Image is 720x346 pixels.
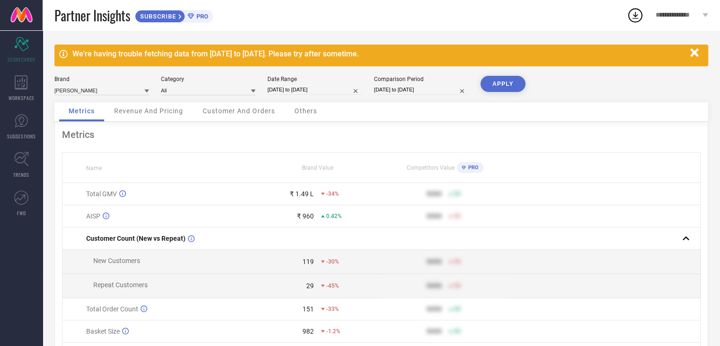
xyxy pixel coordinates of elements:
div: ₹ 960 [297,212,314,220]
span: Total Order Count [86,305,138,313]
div: 9999 [427,305,442,313]
div: 119 [302,258,314,265]
div: Comparison Period [374,76,469,82]
span: WORKSPACE [9,94,35,101]
span: -33% [326,306,339,312]
span: 50 [454,328,461,335]
span: 0.42% [326,213,342,219]
span: SUGGESTIONS [7,133,36,140]
span: -34% [326,191,339,197]
div: Metrics [62,129,701,140]
span: Customer And Orders [203,107,275,115]
span: PRO [194,13,208,20]
span: Partner Insights [54,6,130,25]
div: 9999 [427,282,442,290]
div: 29 [306,282,314,290]
span: Revenue And Pricing [114,107,183,115]
div: 9999 [427,212,442,220]
span: FWD [17,209,26,217]
div: We're having trouble fetching data from [DATE] to [DATE]. Please try after sometime. [72,49,685,58]
div: Brand [54,76,149,82]
div: ₹ 1.49 L [290,190,314,198]
span: 50 [454,191,461,197]
a: SUBSCRIBEPRO [135,8,213,23]
span: PRO [466,164,479,171]
span: Name [86,165,102,172]
input: Select comparison period [374,85,469,95]
span: Customer Count (New vs Repeat) [86,235,186,242]
span: 50 [454,258,461,265]
span: -30% [326,258,339,265]
span: Repeat Customers [93,281,148,289]
div: 9999 [427,328,442,335]
span: Metrics [69,107,95,115]
button: APPLY [480,76,525,92]
span: SUBSCRIBE [135,13,178,20]
span: 50 [454,306,461,312]
span: AISP [86,212,100,220]
div: Category [161,76,256,82]
div: Open download list [627,7,644,24]
span: Others [294,107,317,115]
span: 50 [454,213,461,219]
span: Basket Size [86,328,120,335]
input: Select date range [267,85,362,95]
div: 982 [302,328,314,335]
span: Brand Value [302,164,333,171]
div: 9999 [427,190,442,198]
span: SCORECARDS [8,56,36,63]
div: 151 [302,305,314,313]
span: 50 [454,282,461,289]
span: -45% [326,282,339,289]
span: Competitors Value [407,164,454,171]
span: New Customers [93,257,140,264]
span: TRENDS [13,171,29,178]
span: Total GMV [86,190,117,198]
div: 9999 [427,258,442,265]
div: Date Range [267,76,362,82]
span: -1.2% [326,328,340,335]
